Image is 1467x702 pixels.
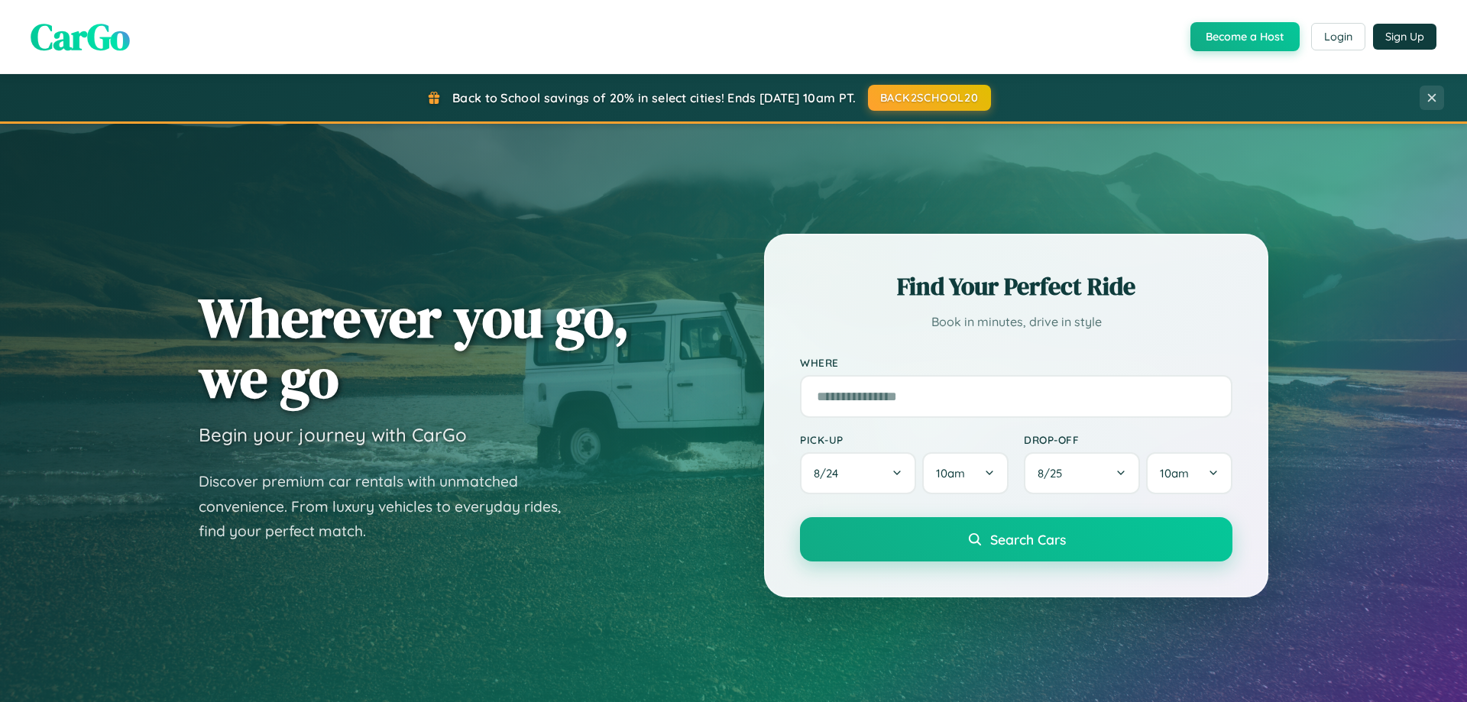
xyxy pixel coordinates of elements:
button: Search Cars [800,517,1232,561]
button: BACK2SCHOOL20 [868,85,991,111]
span: 8 / 24 [814,466,846,480]
button: 10am [922,452,1009,494]
label: Pick-up [800,433,1009,446]
button: Login [1311,23,1365,50]
h2: Find Your Perfect Ride [800,270,1232,303]
button: 8/24 [800,452,916,494]
span: 10am [1160,466,1189,480]
span: 10am [936,466,965,480]
h3: Begin your journey with CarGo [199,423,467,446]
button: Sign Up [1373,24,1436,50]
h1: Wherever you go, we go [199,287,630,408]
button: Become a Host [1190,22,1300,51]
span: Back to School savings of 20% in select cities! Ends [DATE] 10am PT. [452,90,856,105]
button: 8/25 [1024,452,1140,494]
span: 8 / 25 [1038,466,1070,480]
span: Search Cars [990,531,1066,548]
span: CarGo [31,11,130,62]
label: Drop-off [1024,433,1232,446]
label: Where [800,356,1232,369]
p: Book in minutes, drive in style [800,311,1232,333]
button: 10am [1146,452,1232,494]
p: Discover premium car rentals with unmatched convenience. From luxury vehicles to everyday rides, ... [199,469,581,544]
